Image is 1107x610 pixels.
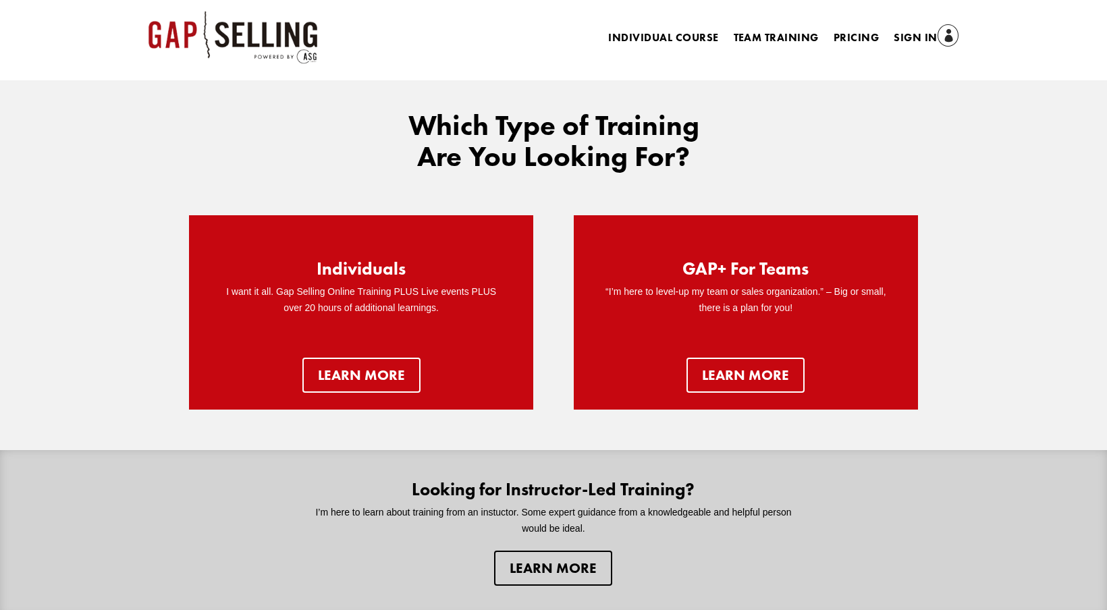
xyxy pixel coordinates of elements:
[734,33,819,48] a: Team Training
[608,33,718,48] a: Individual Course
[494,551,612,586] a: Learn more
[302,358,421,393] a: Learn more
[686,358,805,393] a: learn more
[302,505,805,537] p: I’m here to learn about training from an instuctor. Some expert guidance from a knowledgeable and...
[894,29,959,48] a: Sign In
[317,260,406,284] h2: Individuals
[216,284,506,316] p: I want it all. Gap Selling Online Training PLUS Live events PLUS over 20 hours of additional lear...
[302,480,805,505] h2: Looking for Instructor-Led Training?
[834,33,879,48] a: Pricing
[385,110,722,179] h2: Which Type of Training Are You Looking For?
[601,284,891,316] p: “I’m here to level-up my team or sales organization.” – Big or small, there is a plan for you!
[682,260,809,284] h2: GAP+ For Teams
